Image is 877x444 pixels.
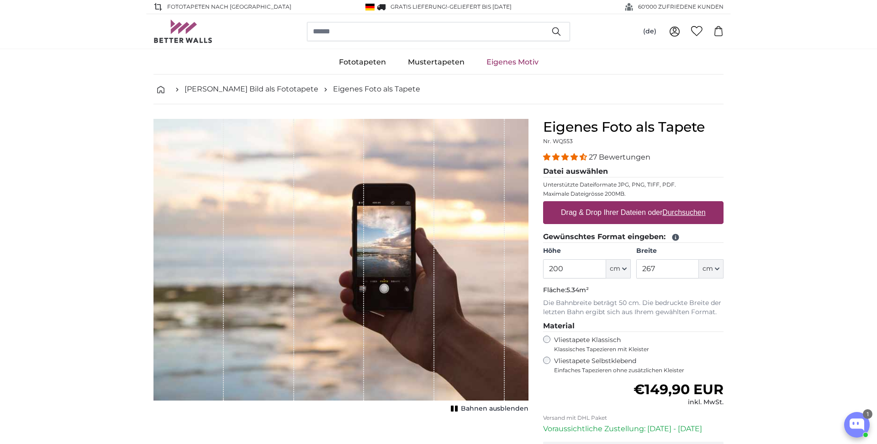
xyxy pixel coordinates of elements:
[543,153,589,161] span: 4.41 stars
[638,3,724,11] span: 60'000 ZUFRIEDENE KUNDEN
[461,404,528,413] span: Bahnen ausblenden
[543,231,724,243] legend: Gewünschtes Format eingeben:
[543,246,630,256] label: Höhe
[636,23,664,40] button: (de)
[543,181,724,188] p: Unterstützte Dateiformate JPG, PNG, TIFF, PDF.
[610,264,620,273] span: cm
[167,3,291,11] span: Fototapeten nach [GEOGRAPHIC_DATA]
[554,357,724,374] label: Vliestapete Selbstklebend
[543,190,724,198] p: Maximale Dateigrösse 200MB.
[449,3,512,10] span: Geliefert bis [DATE]
[365,4,375,11] img: Deutschland
[447,3,512,10] span: -
[634,381,724,398] span: €149,90 EUR
[606,259,631,278] button: cm
[153,75,724,104] nav: breadcrumbs
[636,246,724,256] label: Breite
[663,209,706,216] u: Durchsuchen
[328,50,397,74] a: Fototapeten
[391,3,447,10] span: GRATIS Lieferung!
[543,166,724,177] legend: Datei auswählen
[185,84,318,95] a: [PERSON_NAME] Bild als Fototapete
[153,119,528,415] div: 1 of 1
[153,20,213,43] img: Betterwalls
[566,286,589,294] span: 5.34m²
[844,412,870,438] button: Open chatbox
[333,84,420,95] a: Eigenes Foto als Tapete
[543,138,573,144] span: Nr. WQ553
[863,409,872,419] div: 1
[554,346,716,353] span: Klassisches Tapezieren mit Kleister
[699,259,724,278] button: cm
[475,50,549,74] a: Eigenes Motiv
[397,50,475,74] a: Mustertapeten
[554,367,724,374] span: Einfaches Tapezieren ohne zusätzlichen Kleister
[634,398,724,407] div: inkl. MwSt.
[554,336,716,353] label: Vliestapete Klassisch
[557,203,709,222] label: Drag & Drop Ihrer Dateien oder
[589,153,650,161] span: 27 Bewertungen
[543,321,724,332] legend: Material
[543,423,724,434] p: Voraussichtliche Zustellung: [DATE] - [DATE]
[543,286,724,295] p: Fläche:
[448,402,528,415] button: Bahnen ausblenden
[543,119,724,135] h1: Eigenes Foto als Tapete
[543,414,724,422] p: Versand mit DHL Paket
[543,299,724,317] p: Die Bahnbreite beträgt 50 cm. Die bedruckte Breite der letzten Bahn ergibt sich aus Ihrem gewählt...
[703,264,713,273] span: cm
